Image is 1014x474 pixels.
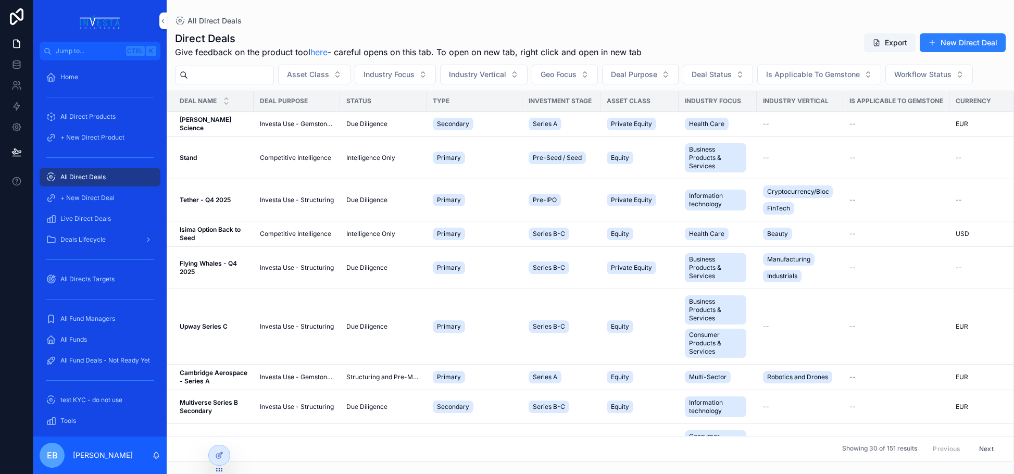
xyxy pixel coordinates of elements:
[611,322,629,331] span: Equity
[956,264,962,272] span: --
[849,264,943,272] a: --
[260,230,334,238] a: Competitive Intelligence
[763,120,769,128] span: --
[449,69,506,80] span: Industry Vertical
[346,230,395,238] span: Intelligence Only
[180,322,228,330] strong: Upway Series C
[685,394,750,419] a: Information technology
[972,441,1001,457] button: Next
[607,192,672,208] a: Private Equity
[346,120,420,128] a: Due Diligence
[147,47,155,55] span: K
[180,369,249,385] strong: Cambridge Aerospace - Series A
[533,373,557,381] span: Series A
[763,226,837,242] a: Beauty
[611,196,652,204] span: Private Equity
[60,396,122,404] span: test KYC - do not use
[849,373,943,381] a: --
[60,417,76,425] span: Tools
[533,196,557,204] span: Pre-IPO
[956,97,991,105] span: Currency
[763,369,837,385] a: Robotics and Drones
[260,264,334,272] a: Investa Use - Structuring
[175,16,242,26] a: All Direct Deals
[689,255,742,280] span: Business Products & Services
[60,275,115,283] span: All Directs Targets
[849,403,943,411] a: --
[767,373,828,381] span: Robotics and Drones
[611,264,652,272] span: Private Equity
[437,230,461,238] span: Primary
[533,154,582,162] span: Pre-Seed / Seed
[529,192,594,208] a: Pre-IPO
[611,403,629,411] span: Equity
[767,255,810,264] span: Manufacturing
[40,168,160,186] a: All Direct Deals
[437,322,461,331] span: Primary
[126,46,145,56] span: Ctrl
[180,259,239,276] strong: Flying Whales - Q4 2025
[40,230,160,249] a: Deals Lifecycle
[689,120,724,128] span: Health Care
[346,154,395,162] span: Intelligence Only
[433,318,516,335] a: Primary
[956,154,962,162] span: --
[433,226,516,242] a: Primary
[77,13,123,29] img: App logo
[437,120,469,128] span: Secondary
[763,403,769,411] span: --
[864,33,916,52] button: Export
[40,42,160,60] button: Jump to...CtrlK
[611,120,652,128] span: Private Equity
[440,65,528,84] button: Select Button
[763,120,837,128] a: --
[180,369,247,385] a: Cambridge Aerospace - Series A
[278,65,350,84] button: Select Button
[346,196,420,204] a: Due Diligence
[920,33,1006,52] button: New Direct Deal
[180,116,233,132] strong: [PERSON_NAME] Science
[346,403,420,411] a: Due Diligence
[529,369,594,385] a: Series A
[611,69,657,80] span: Deal Purpose
[956,230,969,238] span: USD
[346,264,387,272] span: Due Diligence
[607,116,672,132] a: Private Equity
[355,65,436,84] button: Select Button
[849,373,856,381] span: --
[532,65,598,84] button: Select Button
[689,398,742,415] span: Information technology
[956,196,962,204] span: --
[849,97,943,105] span: Is Applicable To Gemstone
[260,120,334,128] a: Investa Use - Gemstone Only
[763,322,769,331] span: --
[433,149,516,166] a: Primary
[60,173,106,181] span: All Direct Deals
[40,107,160,126] a: All Direct Products
[180,398,240,415] strong: Multiverse Series B Secondary
[260,154,334,162] a: Competitive Intelligence
[346,373,420,381] a: Structuring and Pre-Marketing
[529,97,592,105] span: Investment Stage
[437,196,461,204] span: Primary
[60,133,124,142] span: + New Direct Product
[685,369,750,385] a: Multi-Sector
[685,188,750,213] a: Information technology
[180,226,242,242] strong: Isima Option Back to Seed
[260,196,334,204] a: Investa Use - Structuring
[180,196,247,204] a: Tether - Q4 2025
[763,154,769,162] span: --
[180,259,247,276] a: Flying Whales - Q4 2025
[685,251,750,284] a: Business Products & Services
[849,322,943,331] a: --
[287,69,329,80] span: Asset Class
[849,230,943,238] a: --
[763,183,837,217] a: Cryptocurrency/BlockchainFinTech
[437,403,469,411] span: Secondary
[346,322,420,331] a: Due Diligence
[611,154,629,162] span: Equity
[260,373,334,381] a: Investa Use - Gemstone Only
[683,65,753,84] button: Select Button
